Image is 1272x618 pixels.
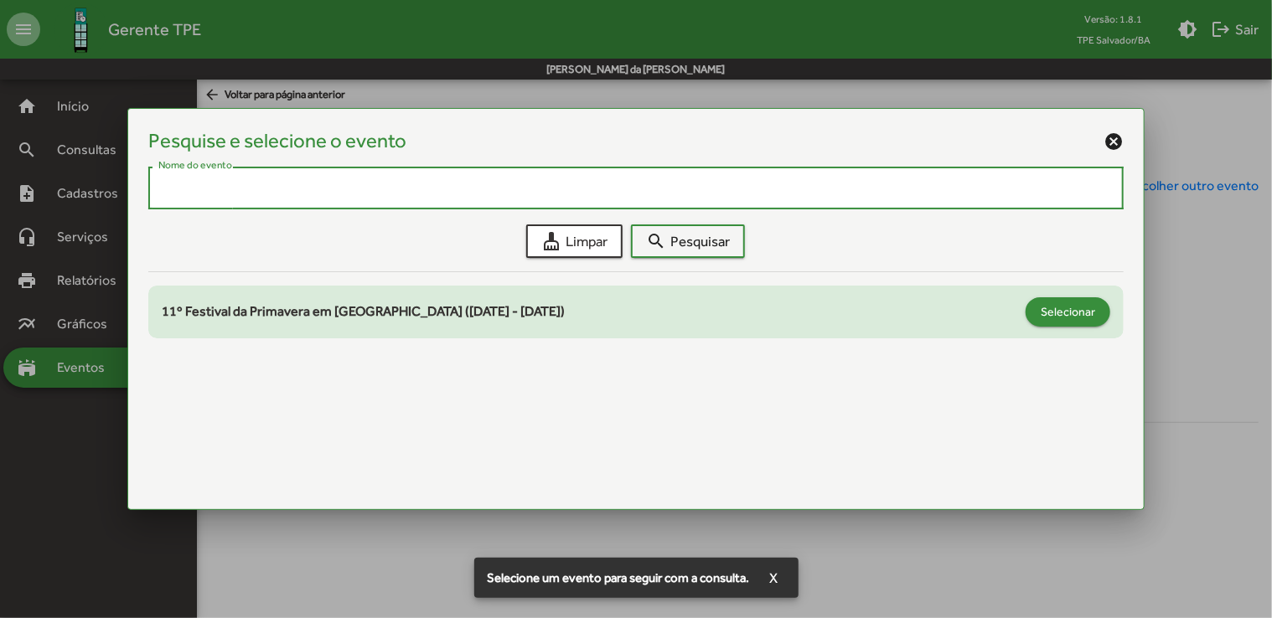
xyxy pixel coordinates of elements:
[1104,131,1124,152] mat-icon: cancel
[757,563,792,593] button: X
[646,231,666,251] mat-icon: search
[162,303,565,319] span: 11º Festival da Primavera em [GEOGRAPHIC_DATA] ([DATE] - [DATE])
[631,224,745,258] button: Pesquisar
[1026,297,1110,327] button: Selecionar
[488,569,750,586] span: Selecione um evento para seguir com a consulta.
[148,129,406,153] h4: Pesquise e selecione o evento
[541,231,561,251] mat-icon: cleaning_services
[646,226,730,256] span: Pesquisar
[770,563,778,593] span: X
[1041,296,1095,327] span: Selecionar
[526,224,623,258] button: Limpar
[541,226,608,256] span: Limpar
